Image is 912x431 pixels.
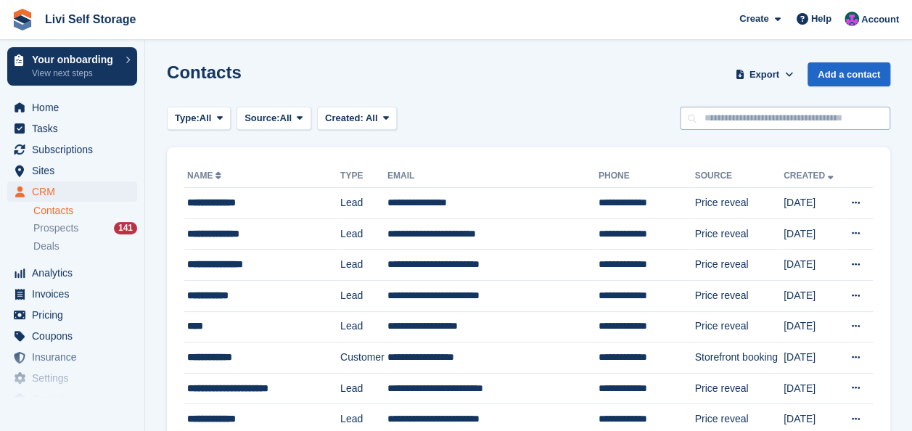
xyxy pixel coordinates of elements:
[340,342,387,374] td: Customer
[340,218,387,250] td: Lead
[33,239,59,253] span: Deals
[245,111,279,126] span: Source:
[7,118,137,139] a: menu
[694,165,783,188] th: Source
[32,284,119,304] span: Invoices
[39,7,141,31] a: Livi Self Storage
[366,112,378,123] span: All
[340,311,387,342] td: Lead
[7,326,137,346] a: menu
[784,250,840,281] td: [DATE]
[32,368,119,388] span: Settings
[33,204,137,218] a: Contacts
[340,188,387,219] td: Lead
[7,368,137,388] a: menu
[784,373,840,404] td: [DATE]
[599,165,695,188] th: Phone
[340,280,387,311] td: Lead
[387,165,599,188] th: Email
[340,373,387,404] td: Lead
[694,373,783,404] td: Price reveal
[32,263,119,283] span: Analytics
[732,62,796,86] button: Export
[694,280,783,311] td: Price reveal
[784,188,840,219] td: [DATE]
[7,284,137,304] a: menu
[7,263,137,283] a: menu
[694,250,783,281] td: Price reveal
[694,188,783,219] td: Price reveal
[280,111,292,126] span: All
[325,112,363,123] span: Created:
[32,347,119,367] span: Insurance
[340,250,387,281] td: Lead
[200,111,212,126] span: All
[32,181,119,202] span: CRM
[7,47,137,86] a: Your onboarding View next steps
[340,165,387,188] th: Type
[32,67,118,80] p: View next steps
[33,239,137,254] a: Deals
[784,342,840,374] td: [DATE]
[7,160,137,181] a: menu
[12,9,33,30] img: stora-icon-8386f47178a22dfd0bd8f6a31ec36ba5ce8667c1dd55bd0f319d3a0aa187defe.svg
[7,139,137,160] a: menu
[33,221,78,235] span: Prospects
[694,218,783,250] td: Price reveal
[187,171,224,181] a: Name
[808,62,890,86] a: Add a contact
[33,221,137,236] a: Prospects 141
[861,12,899,27] span: Account
[739,12,768,26] span: Create
[7,389,137,409] a: menu
[784,311,840,342] td: [DATE]
[694,311,783,342] td: Price reveal
[32,305,119,325] span: Pricing
[114,222,137,234] div: 141
[7,181,137,202] a: menu
[175,111,200,126] span: Type:
[32,54,118,65] p: Your onboarding
[784,171,837,181] a: Created
[32,118,119,139] span: Tasks
[32,139,119,160] span: Subscriptions
[694,342,783,374] td: Storefront booking
[784,280,840,311] td: [DATE]
[749,67,779,82] span: Export
[32,160,119,181] span: Sites
[167,62,242,82] h1: Contacts
[32,326,119,346] span: Coupons
[317,107,397,131] button: Created: All
[237,107,311,131] button: Source: All
[7,347,137,367] a: menu
[167,107,231,131] button: Type: All
[784,218,840,250] td: [DATE]
[7,97,137,118] a: menu
[32,389,119,409] span: Capital
[7,305,137,325] a: menu
[32,97,119,118] span: Home
[845,12,859,26] img: Graham Cameron
[811,12,831,26] span: Help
